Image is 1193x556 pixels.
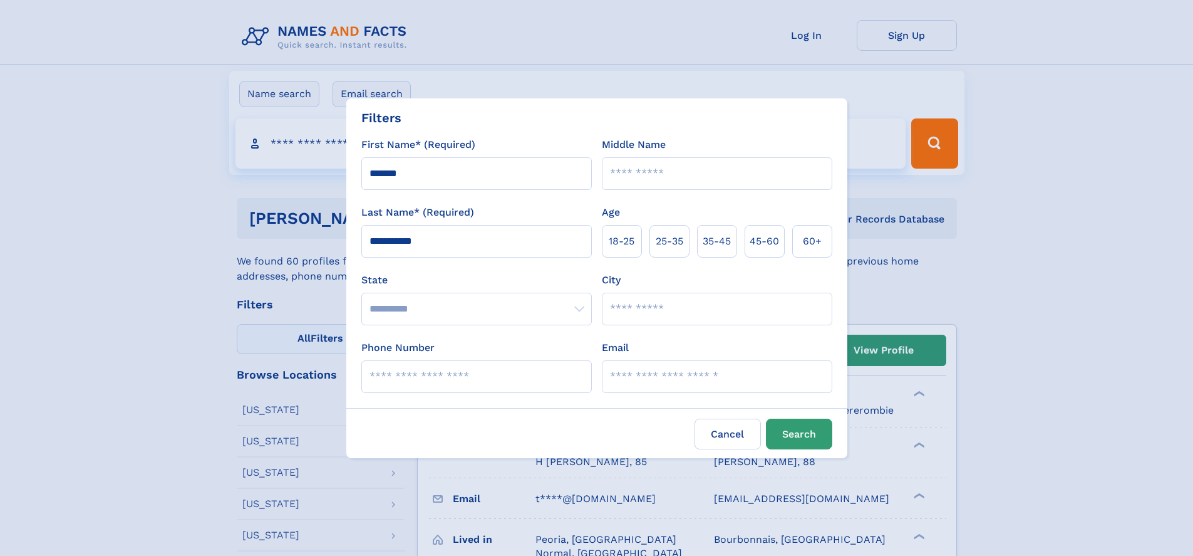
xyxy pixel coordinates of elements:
[695,419,761,449] label: Cancel
[750,234,779,249] span: 45‑60
[361,205,474,220] label: Last Name* (Required)
[656,234,683,249] span: 25‑35
[803,234,822,249] span: 60+
[361,137,475,152] label: First Name* (Required)
[602,340,629,355] label: Email
[602,273,621,288] label: City
[602,205,620,220] label: Age
[361,340,435,355] label: Phone Number
[361,273,592,288] label: State
[602,137,666,152] label: Middle Name
[766,419,832,449] button: Search
[703,234,731,249] span: 35‑45
[609,234,634,249] span: 18‑25
[361,108,401,127] div: Filters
